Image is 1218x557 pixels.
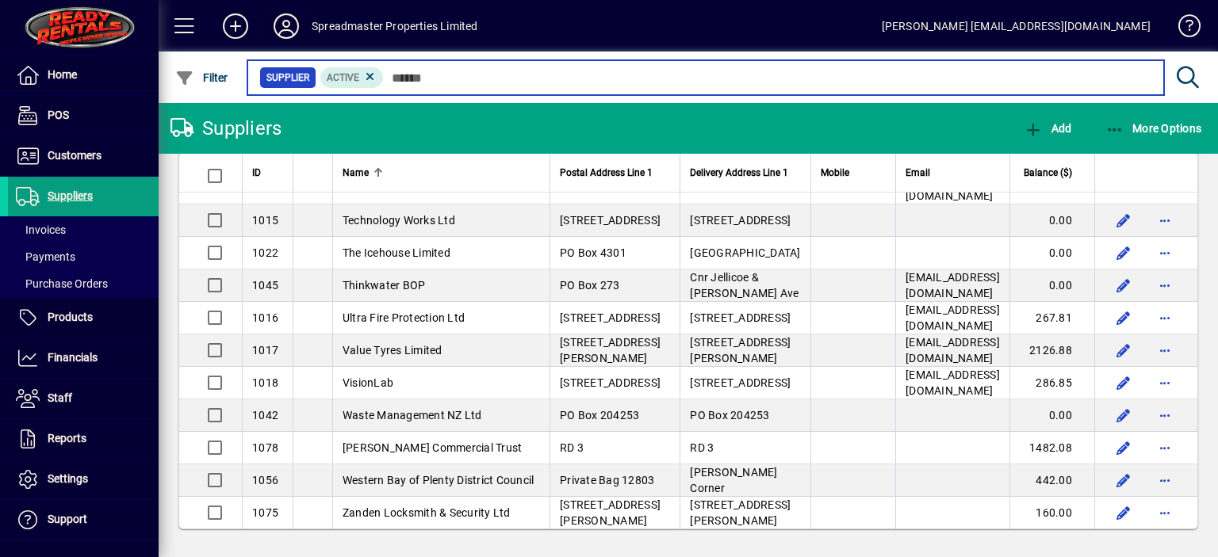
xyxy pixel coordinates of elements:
[252,214,278,227] span: 1015
[1152,467,1178,493] button: More options
[1111,435,1136,460] button: Edit
[48,391,72,404] span: Staff
[48,68,77,81] span: Home
[1111,208,1136,233] button: Edit
[252,409,278,422] span: 1042
[1101,114,1206,143] button: More Options
[1009,334,1094,367] td: 2126.88
[560,246,626,259] span: PO Box 4301
[8,379,159,418] a: Staff
[690,246,800,259] span: [GEOGRAPHIC_DATA]
[690,376,791,389] span: [STREET_ADDRESS]
[1152,167,1178,193] button: More options
[1152,370,1178,395] button: More options
[690,466,777,494] span: [PERSON_NAME] Corner
[1152,435,1178,460] button: More options
[8,298,159,338] a: Products
[1020,164,1086,181] div: Balance ($)
[560,498,661,527] span: [STREET_ADDRESS][PERSON_NAME]
[8,216,159,243] a: Invoices
[252,506,278,519] span: 1075
[1152,208,1178,233] button: More options
[1111,305,1136,330] button: Edit
[1020,114,1075,143] button: Add
[343,376,393,389] span: VisionLab
[1111,338,1136,363] button: Edit
[8,243,159,270] a: Payments
[821,164,887,181] div: Mobile
[906,336,1000,364] span: [EMAIL_ADDRESS][DOMAIN_NAME]
[1111,500,1136,525] button: Edit
[343,164,540,181] div: Name
[343,474,534,486] span: Western Bay of Plenty District Council
[690,441,714,454] span: RD 3
[343,164,369,181] span: Name
[48,311,93,323] span: Products
[560,164,653,181] span: Postal Address Line 1
[343,279,426,292] span: Thinkwater BOP
[175,71,228,84] span: Filter
[560,409,639,422] span: PO Box 204253
[1009,269,1094,302] td: 0.00
[906,164,1000,181] div: Email
[1009,432,1094,464] td: 1482.08
[1009,367,1094,399] td: 286.85
[906,164,930,181] span: Email
[690,336,791,364] span: [STREET_ADDRESS][PERSON_NAME]
[252,246,278,259] span: 1022
[252,376,278,389] span: 1018
[906,368,1000,397] span: [EMAIL_ADDRESS][DOMAIN_NAME]
[906,271,1000,299] span: [EMAIL_ADDRESS][DOMAIN_NAME]
[327,72,359,83] span: Active
[1152,338,1178,363] button: More options
[210,12,261,40] button: Add
[560,336,661,364] span: [STREET_ADDRESS][PERSON_NAME]
[8,500,159,540] a: Support
[1111,273,1136,298] button: Edit
[252,311,278,324] span: 1016
[560,474,654,486] span: Private Bag 12803
[560,376,661,389] span: [STREET_ADDRESS]
[343,311,465,324] span: Ultra Fire Protection Ltd
[8,55,159,95] a: Home
[266,70,309,86] span: Supplier
[343,441,523,454] span: [PERSON_NAME] Commercial Trust
[1111,370,1136,395] button: Edit
[8,136,159,176] a: Customers
[48,189,93,202] span: Suppliers
[8,338,159,378] a: Financials
[882,13,1151,39] div: [PERSON_NAME] [EMAIL_ADDRESS][DOMAIN_NAME]
[1024,164,1072,181] span: Balance ($)
[252,474,278,486] span: 1056
[690,271,799,299] span: Cnr Jellicoe & [PERSON_NAME] Ave
[8,270,159,297] a: Purchase Orders
[1152,500,1178,525] button: More options
[1009,464,1094,497] td: 442.00
[560,214,661,227] span: [STREET_ADDRESS]
[343,344,442,357] span: Value Tyres Limited
[48,472,88,485] span: Settings
[1111,467,1136,493] button: Edit
[343,506,511,519] span: Zanden Locksmith & Security Ltd
[48,109,69,121] span: POS
[1152,402,1178,428] button: More options
[1009,497,1094,528] td: 160.00
[1111,240,1136,265] button: Edit
[1009,302,1094,334] td: 267.81
[1152,240,1178,265] button: More options
[48,149,101,162] span: Customers
[320,67,384,88] mat-chip: Activation Status: Active
[1024,122,1071,135] span: Add
[1009,237,1094,269] td: 0.00
[48,432,86,444] span: Reports
[343,246,450,259] span: The Icehouse Limited
[560,311,661,324] span: [STREET_ADDRESS]
[252,344,278,357] span: 1017
[1009,204,1094,237] td: 0.00
[821,164,849,181] span: Mobile
[690,311,791,324] span: [STREET_ADDRESS]
[690,214,791,227] span: [STREET_ADDRESS]
[261,12,312,40] button: Profile
[1009,399,1094,432] td: 0.00
[252,279,278,292] span: 1045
